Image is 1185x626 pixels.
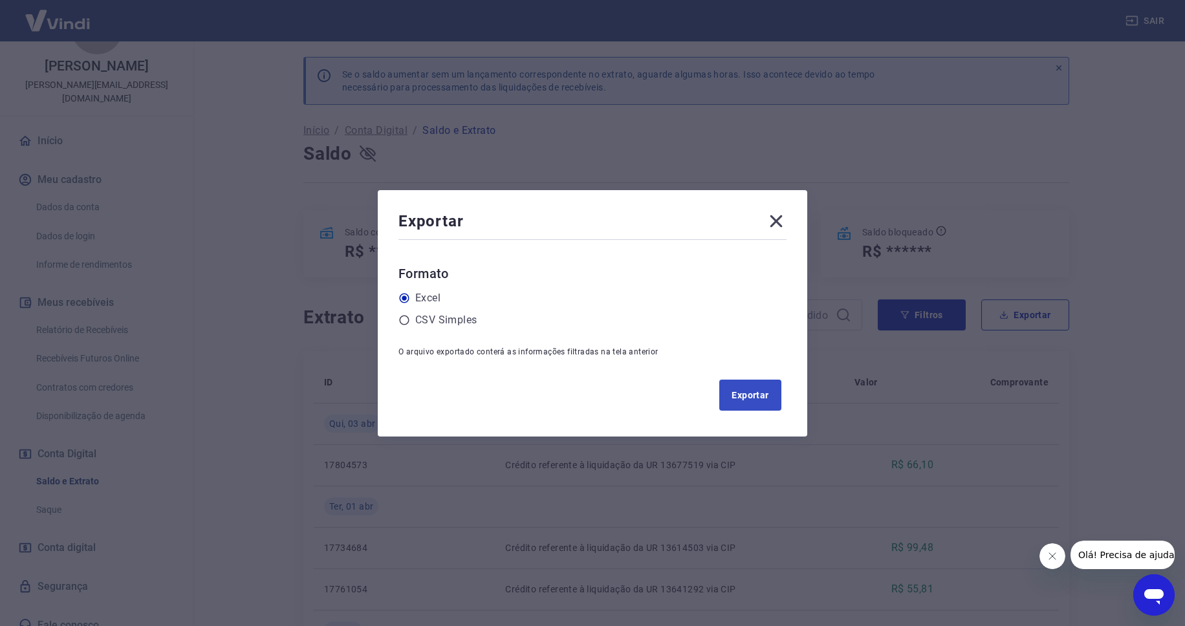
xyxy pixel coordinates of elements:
[398,211,787,237] div: Exportar
[415,312,477,328] label: CSV Simples
[8,9,109,19] span: Olá! Precisa de ajuda?
[1039,543,1065,569] iframe: Fechar mensagem
[1071,541,1175,569] iframe: Mensagem da empresa
[415,290,440,306] label: Excel
[398,347,658,356] span: O arquivo exportado conterá as informações filtradas na tela anterior
[1133,574,1175,616] iframe: Botão para abrir a janela de mensagens
[398,263,787,284] h6: Formato
[719,380,781,411] button: Exportar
